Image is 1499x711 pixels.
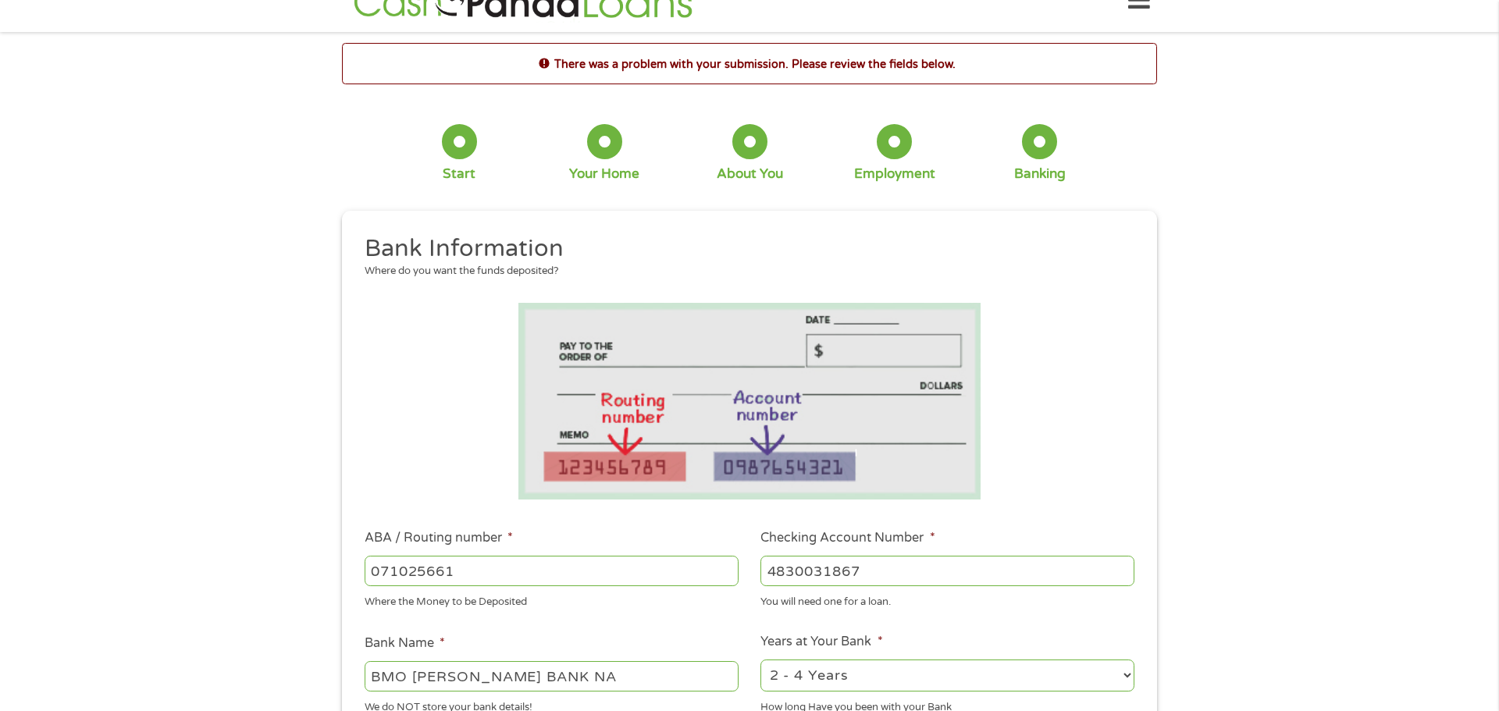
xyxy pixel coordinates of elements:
label: Bank Name [365,635,445,652]
div: Your Home [569,165,639,183]
input: 345634636 [760,556,1134,585]
div: Start [443,165,475,183]
div: Where the Money to be Deposited [365,588,739,610]
input: 263177916 [365,556,739,585]
div: Employment [854,165,935,183]
h2: There was a problem with your submission. Please review the fields below. [343,55,1156,73]
div: You will need one for a loan. [760,588,1134,610]
div: Where do you want the funds deposited? [365,264,1123,279]
div: About You [717,165,783,183]
div: Banking [1014,165,1066,183]
label: Checking Account Number [760,530,935,546]
h2: Bank Information [365,233,1123,265]
label: ABA / Routing number [365,530,513,546]
img: Routing number location [518,303,981,500]
label: Years at Your Bank [760,634,882,650]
